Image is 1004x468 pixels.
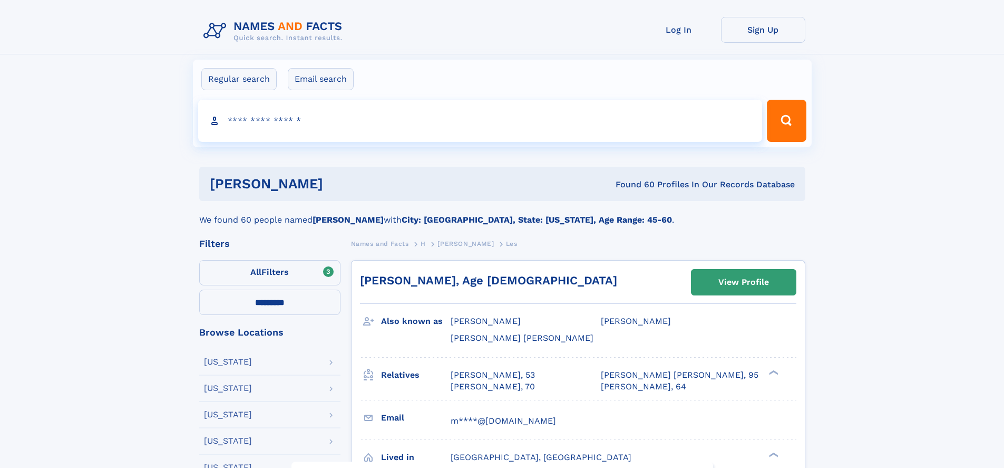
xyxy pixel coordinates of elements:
[204,437,252,445] div: [US_STATE]
[451,316,521,326] span: [PERSON_NAME]
[601,381,686,393] a: [PERSON_NAME], 64
[199,239,340,249] div: Filters
[637,17,721,43] a: Log In
[691,270,796,295] a: View Profile
[381,366,451,384] h3: Relatives
[199,260,340,285] label: Filters
[767,100,806,142] button: Search Button
[451,381,535,393] a: [PERSON_NAME], 70
[199,17,351,45] img: Logo Names and Facts
[198,100,763,142] input: search input
[766,369,779,376] div: ❯
[204,410,252,419] div: [US_STATE]
[451,369,535,381] a: [PERSON_NAME], 53
[451,333,593,343] span: [PERSON_NAME] [PERSON_NAME]
[469,179,795,190] div: Found 60 Profiles In Our Records Database
[288,68,354,90] label: Email search
[421,240,426,247] span: H
[204,358,252,366] div: [US_STATE]
[437,237,494,250] a: [PERSON_NAME]
[381,448,451,466] h3: Lived in
[199,201,805,226] div: We found 60 people named with .
[313,215,384,225] b: [PERSON_NAME]
[506,240,518,247] span: Les
[381,409,451,427] h3: Email
[437,240,494,247] span: [PERSON_NAME]
[718,270,769,294] div: View Profile
[601,369,758,381] a: [PERSON_NAME] [PERSON_NAME], 95
[451,452,631,462] span: [GEOGRAPHIC_DATA], [GEOGRAPHIC_DATA]
[601,316,671,326] span: [PERSON_NAME]
[721,17,805,43] a: Sign Up
[250,267,261,277] span: All
[381,312,451,330] h3: Also known as
[766,451,779,458] div: ❯
[199,328,340,337] div: Browse Locations
[421,237,426,250] a: H
[201,68,277,90] label: Regular search
[204,384,252,393] div: [US_STATE]
[360,274,617,287] a: [PERSON_NAME], Age [DEMOGRAPHIC_DATA]
[210,177,470,190] h1: [PERSON_NAME]
[402,215,672,225] b: City: [GEOGRAPHIC_DATA], State: [US_STATE], Age Range: 45-60
[351,237,409,250] a: Names and Facts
